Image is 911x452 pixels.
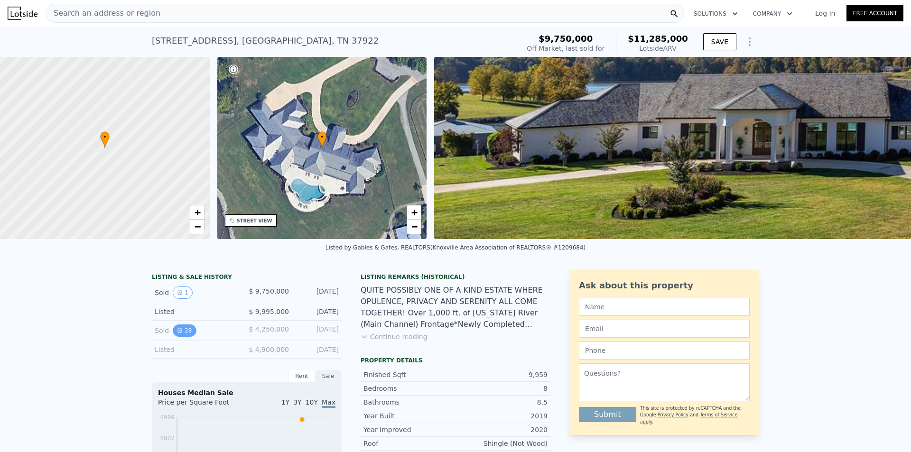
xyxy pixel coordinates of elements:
[361,332,428,341] button: Continue reading
[100,131,110,148] div: •
[407,220,421,234] a: Zoom out
[297,286,339,299] div: [DATE]
[155,307,239,316] div: Listed
[628,34,688,44] span: $11,285,000
[315,370,342,382] div: Sale
[8,7,37,20] img: Lotside
[407,205,421,220] a: Zoom in
[361,273,550,281] div: Listing Remarks (Historical)
[411,221,418,232] span: −
[579,341,750,360] input: Phone
[579,298,750,316] input: Name
[158,397,247,413] div: Price per Square Foot
[173,286,193,299] button: View historical data
[361,357,550,364] div: Property details
[100,133,110,141] span: •
[363,425,455,434] div: Year Improved
[579,320,750,338] input: Email
[703,33,736,50] button: SAVE
[325,244,586,251] div: Listed by Gables & Gates, REALTORS (Knoxville Area Association of REALTORS® #1209684)
[152,34,379,47] div: [STREET_ADDRESS] , [GEOGRAPHIC_DATA] , TN 37922
[237,217,272,224] div: STREET VIEW
[363,370,455,379] div: Finished Sqft
[194,206,200,218] span: +
[158,388,335,397] div: Houses Median Sale
[46,8,160,19] span: Search an address or region
[155,345,239,354] div: Listed
[363,439,455,448] div: Roof
[249,287,289,295] span: $ 9,750,000
[527,44,604,53] div: Off Market, last sold for
[297,324,339,337] div: [DATE]
[288,370,315,382] div: Rent
[297,307,339,316] div: [DATE]
[194,221,200,232] span: −
[846,5,903,21] a: Free Account
[317,133,327,141] span: •
[160,414,175,421] tspan: $999
[173,324,196,337] button: View historical data
[152,273,342,283] div: LISTING & SALE HISTORY
[297,345,339,354] div: [DATE]
[249,346,289,353] span: $ 4,900,000
[745,5,800,22] button: Company
[249,308,289,315] span: $ 9,995,000
[411,206,418,218] span: +
[455,370,548,379] div: 9,959
[579,279,750,292] div: Ask about this property
[628,44,688,53] div: Lotside ARV
[804,9,846,18] a: Log In
[293,398,301,406] span: 3Y
[455,384,548,393] div: 8
[455,411,548,421] div: 2019
[539,34,593,44] span: $9,750,000
[306,398,318,406] span: 10Y
[190,220,205,234] a: Zoom out
[155,324,239,337] div: Sold
[361,285,550,330] div: QUITE POSSIBLY ONE OF A KIND ESTATE WHERE OPULENCE, PRIVACY AND SERENITY ALL COME TOGETHER! Over ...
[322,398,335,408] span: Max
[190,205,205,220] a: Zoom in
[700,412,737,417] a: Terms of Service
[155,286,239,299] div: Sold
[317,131,327,148] div: •
[455,439,548,448] div: Shingle (Not Wood)
[363,384,455,393] div: Bedrooms
[363,397,455,407] div: Bathrooms
[579,407,636,422] button: Submit
[455,425,548,434] div: 2020
[281,398,289,406] span: 1Y
[363,411,455,421] div: Year Built
[658,412,688,417] a: Privacy Policy
[249,325,289,333] span: $ 4,250,000
[640,405,750,425] div: This site is protected by reCAPTCHA and the Google and apply.
[455,397,548,407] div: 8.5
[686,5,745,22] button: Solutions
[740,32,759,51] button: Show Options
[160,435,175,442] tspan: $807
